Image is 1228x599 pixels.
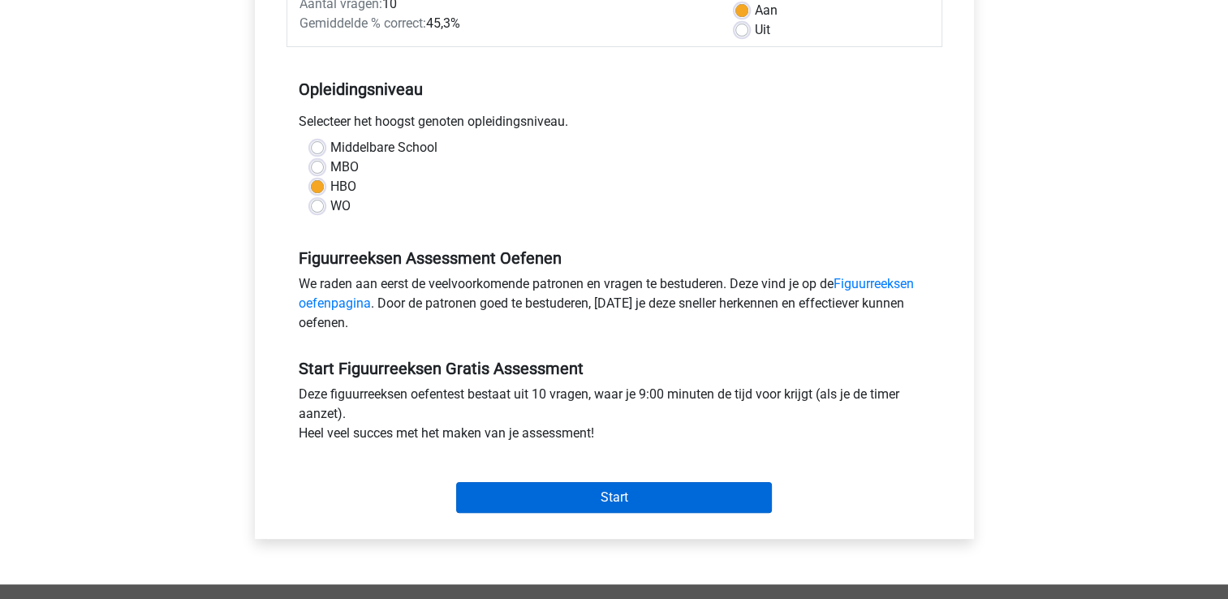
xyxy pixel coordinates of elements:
[299,248,930,268] h5: Figuurreeksen Assessment Oefenen
[287,14,723,33] div: 45,3%
[299,359,930,378] h5: Start Figuurreeksen Gratis Assessment
[330,196,351,216] label: WO
[755,20,770,40] label: Uit
[330,177,356,196] label: HBO
[456,482,772,513] input: Start
[330,157,359,177] label: MBO
[755,1,778,20] label: Aan
[299,15,426,31] span: Gemiddelde % correct:
[299,73,930,106] h5: Opleidingsniveau
[287,112,942,138] div: Selecteer het hoogst genoten opleidingsniveau.
[287,385,942,450] div: Deze figuurreeksen oefentest bestaat uit 10 vragen, waar je 9:00 minuten de tijd voor krijgt (als...
[287,274,942,339] div: We raden aan eerst de veelvoorkomende patronen en vragen te bestuderen. Deze vind je op de . Door...
[330,138,437,157] label: Middelbare School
